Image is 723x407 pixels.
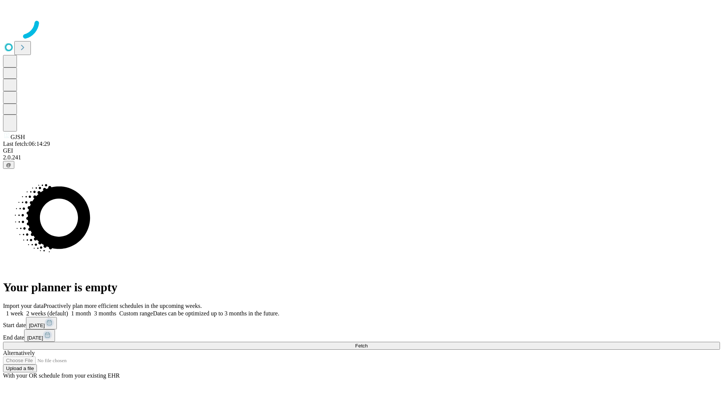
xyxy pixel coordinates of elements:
[3,141,50,147] span: Last fetch: 06:14:29
[3,280,720,294] h1: Your planner is empty
[153,310,279,317] span: Dates can be optimized up to 3 months in the future.
[3,329,720,342] div: End date
[3,364,37,372] button: Upload a file
[3,303,44,309] span: Import your data
[6,162,11,168] span: @
[11,134,25,140] span: GJSH
[3,147,720,154] div: GEI
[3,350,35,356] span: Alternatively
[94,310,116,317] span: 3 months
[3,317,720,329] div: Start date
[24,329,55,342] button: [DATE]
[27,335,43,341] span: [DATE]
[26,310,68,317] span: 2 weeks (default)
[3,161,14,169] button: @
[355,343,368,349] span: Fetch
[3,342,720,350] button: Fetch
[119,310,153,317] span: Custom range
[71,310,91,317] span: 1 month
[3,372,120,379] span: With your OR schedule from your existing EHR
[26,317,57,329] button: [DATE]
[3,154,720,161] div: 2.0.241
[44,303,202,309] span: Proactively plan more efficient schedules in the upcoming weeks.
[29,323,45,328] span: [DATE]
[6,310,23,317] span: 1 week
